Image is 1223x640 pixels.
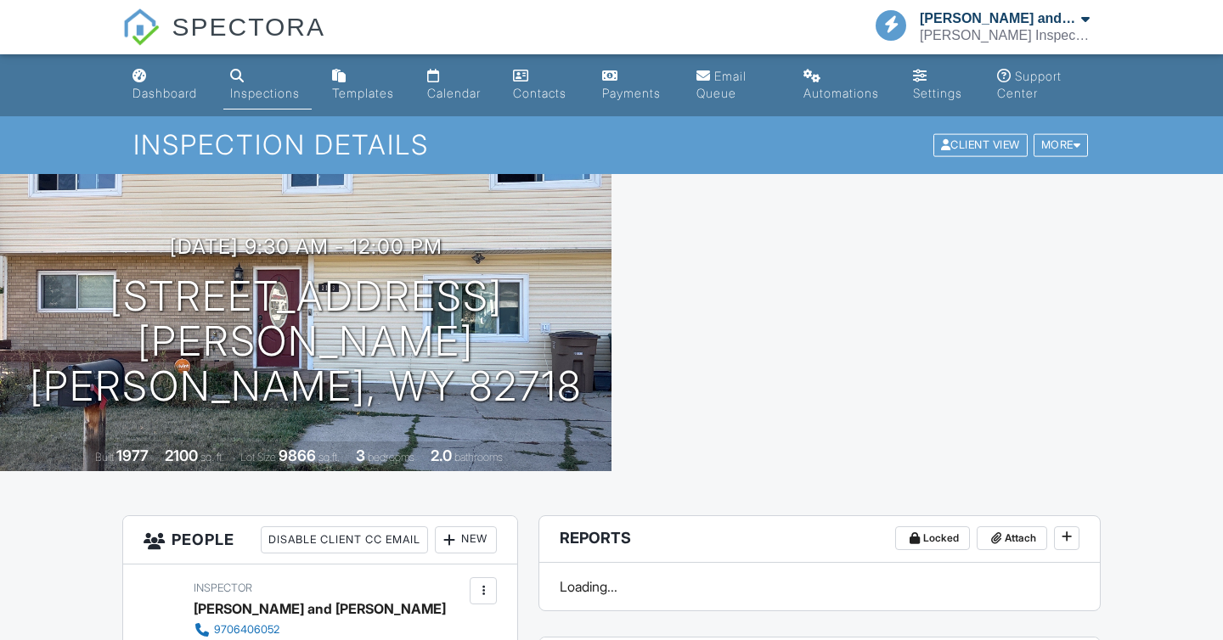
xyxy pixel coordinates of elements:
div: Inspections [230,86,300,100]
a: Automations (Basic) [797,61,893,109]
a: Client View [932,138,1032,150]
div: DeBoer Inspection Services, LLC [920,27,1090,44]
img: The Best Home Inspection Software - Spectora [122,8,160,46]
div: 1977 [116,446,149,464]
h1: [STREET_ADDRESS][PERSON_NAME] [PERSON_NAME], WY 82718 [27,274,584,408]
a: Settings [906,61,977,109]
div: New [435,526,497,553]
span: bedrooms [368,451,414,463]
div: Support Center [997,69,1062,100]
div: Calendar [427,86,481,100]
a: Templates [325,61,407,109]
div: Client View [933,134,1028,157]
a: Payments [595,61,675,109]
div: 2100 [165,446,198,464]
a: Email Queue [690,61,783,109]
a: SPECTORA [122,25,325,57]
span: bathrooms [454,451,503,463]
a: Calendar [420,61,493,109]
div: Contacts [513,86,566,100]
span: sq. ft. [200,451,224,463]
span: sq.ft. [318,451,340,463]
a: Contacts [506,61,582,109]
div: Automations [803,86,879,100]
div: 9866 [279,446,316,464]
div: 3 [356,446,365,464]
a: Support Center [990,61,1097,109]
a: Dashboard [126,61,210,109]
div: 9706406052 [214,623,279,637]
h3: People [123,516,517,564]
div: Disable Client CC Email [261,526,428,553]
div: [PERSON_NAME] and [PERSON_NAME] [920,10,1077,27]
div: Templates [332,86,394,100]
div: More [1034,134,1089,157]
span: Inspector [194,581,252,594]
a: 9706406052 [194,621,432,638]
div: Settings [913,86,962,100]
div: [PERSON_NAME] and [PERSON_NAME] [194,596,446,621]
div: 2.0 [431,446,452,464]
a: Inspections [223,61,312,109]
span: Lot Size [240,451,276,463]
div: Dashboard [132,86,197,100]
h1: Inspection Details [133,130,1090,160]
div: Payments [602,86,661,100]
h3: [DATE] 9:30 am - 12:00 pm [170,235,442,258]
span: Built [95,451,114,463]
span: SPECTORA [172,8,325,44]
div: Email Queue [696,69,747,100]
